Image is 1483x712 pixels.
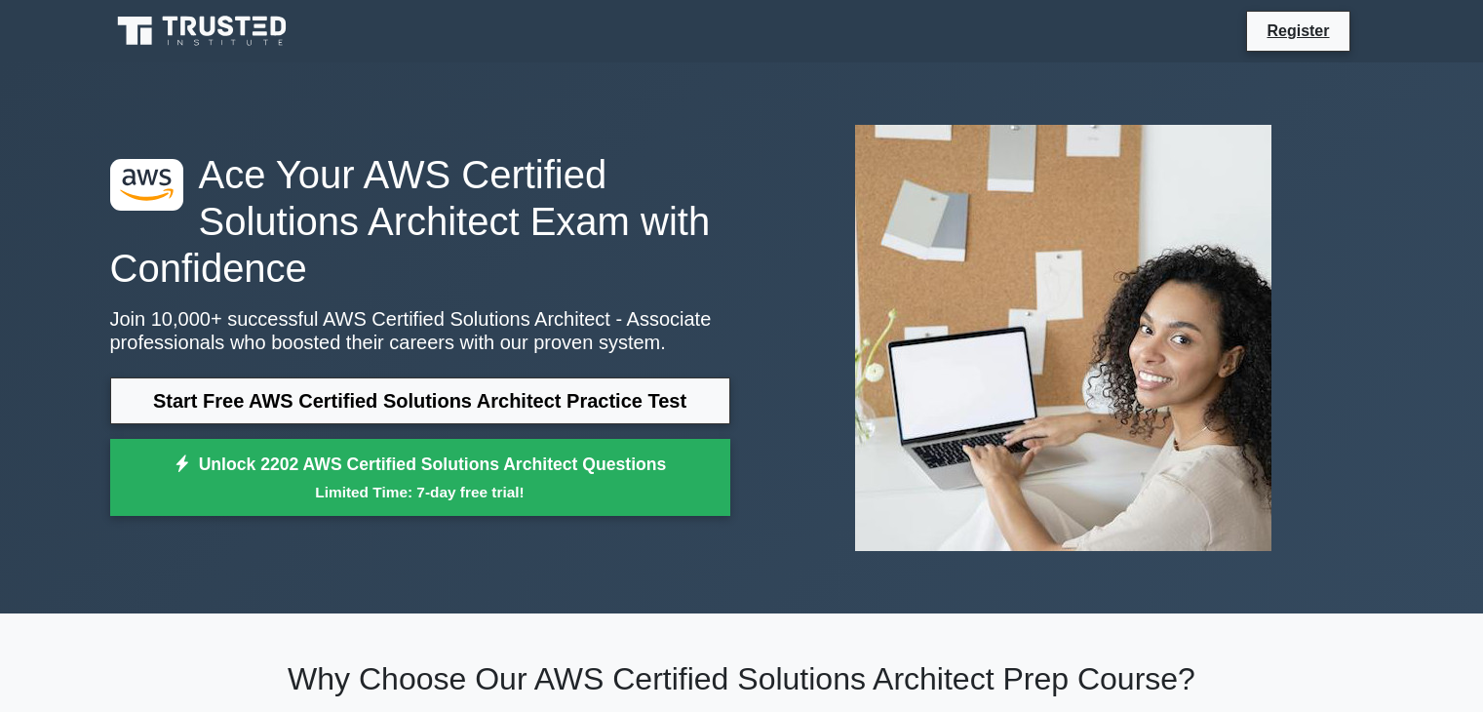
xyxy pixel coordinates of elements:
h2: Why Choose Our AWS Certified Solutions Architect Prep Course? [110,660,1374,697]
h1: Ace Your AWS Certified Solutions Architect Exam with Confidence [110,151,730,292]
p: Join 10,000+ successful AWS Certified Solutions Architect - Associate professionals who boosted t... [110,307,730,354]
a: Unlock 2202 AWS Certified Solutions Architect QuestionsLimited Time: 7-day free trial! [110,439,730,517]
a: Start Free AWS Certified Solutions Architect Practice Test [110,377,730,424]
small: Limited Time: 7-day free trial! [135,481,706,503]
a: Register [1255,19,1341,43]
